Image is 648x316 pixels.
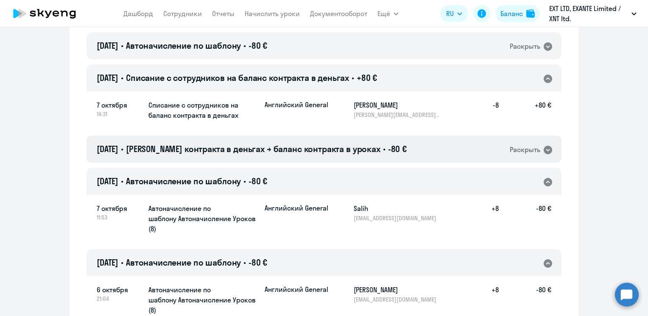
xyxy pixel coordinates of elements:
[265,203,328,213] p: Английский General
[499,285,551,303] h5: -80 €
[97,295,142,302] span: 21:04
[352,72,354,83] span: •
[245,9,300,18] a: Начислить уроки
[388,144,407,154] span: -80 €
[243,176,246,186] span: •
[97,213,142,221] span: 11:53
[121,72,123,83] span: •
[377,8,390,19] span: Ещё
[545,3,641,24] button: EXT LTD, ‎EXANTE Limited / XNT ltd.
[126,144,380,154] span: [PERSON_NAME] контракта в деньгах → баланс контракта в уроках
[148,100,258,120] h5: Списание с сотрудников на баланс контракта в деньгах
[383,144,385,154] span: •
[97,72,118,83] span: [DATE]
[97,40,118,51] span: [DATE]
[97,285,142,295] span: 6 октября
[121,144,123,154] span: •
[499,203,551,222] h5: -80 €
[265,285,328,294] p: Английский General
[357,72,377,83] span: +80 €
[495,5,540,22] button: Балансbalance
[97,176,118,186] span: [DATE]
[123,9,153,18] a: Дашборд
[97,257,118,268] span: [DATE]
[163,9,202,18] a: Сотрудники
[121,257,123,268] span: •
[121,40,123,51] span: •
[249,176,267,186] span: -80 €
[472,203,499,222] h5: +8
[354,296,441,303] p: [EMAIL_ADDRESS][DOMAIN_NAME]
[526,9,535,18] img: balance
[97,110,142,118] span: 14:31
[500,8,523,19] div: Баланс
[446,8,454,19] span: RU
[97,203,142,213] span: 7 октября
[354,214,441,222] p: [EMAIL_ADDRESS][DOMAIN_NAME]
[310,9,367,18] a: Документооборот
[97,144,118,154] span: [DATE]
[126,40,241,51] span: Автоначисление по шаблону
[126,257,241,268] span: Автоначисление по шаблону
[148,285,258,315] h5: Автоначисление по шаблону Автоначисление Уроков (8)
[510,41,540,52] div: Раскрыть
[354,111,441,119] p: [PERSON_NAME][EMAIL_ADDRESS][DOMAIN_NAME]
[354,203,441,213] h5: Salih
[249,257,267,268] span: -80 €
[121,176,123,186] span: •
[97,100,142,110] span: 7 октября
[354,100,441,110] h5: [PERSON_NAME]
[549,3,628,24] p: EXT LTD, ‎EXANTE Limited / XNT ltd.
[148,203,258,234] h5: Автоначисление по шаблону Автоначисление Уроков (8)
[377,5,399,22] button: Ещё
[499,100,551,119] h5: +80 €
[126,176,241,186] span: Автоначисление по шаблону
[510,144,540,155] div: Раскрыть
[265,100,328,109] p: Английский General
[243,257,246,268] span: •
[212,9,235,18] a: Отчеты
[243,40,246,51] span: •
[249,40,267,51] span: -80 €
[440,5,468,22] button: RU
[126,72,349,83] span: Списание с сотрудников на баланс контракта в деньгах
[354,285,441,295] h5: [PERSON_NAME]
[472,285,499,303] h5: +8
[472,100,499,119] h5: -8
